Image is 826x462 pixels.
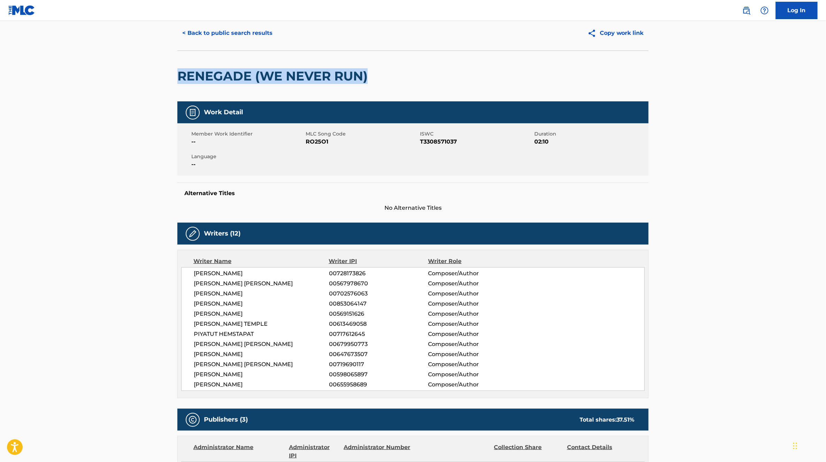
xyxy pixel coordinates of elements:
[617,416,635,423] span: 37.51 %
[189,230,197,238] img: Writers
[194,300,329,308] span: [PERSON_NAME]
[534,138,647,146] span: 02:10
[329,340,428,348] span: 00679950773
[428,269,518,278] span: Composer/Author
[428,370,518,379] span: Composer/Author
[306,130,418,138] span: MLC Song Code
[428,340,518,348] span: Composer/Author
[428,350,518,359] span: Composer/Author
[329,310,428,318] span: 00569151626
[567,443,635,460] div: Contact Details
[204,230,240,238] h5: Writers (12)
[329,257,428,265] div: Writer IPI
[428,257,518,265] div: Writer Role
[191,160,304,169] span: --
[420,138,533,146] span: T3308571037
[428,300,518,308] span: Composer/Author
[428,279,518,288] span: Composer/Author
[193,443,284,460] div: Administrator Name
[428,380,518,389] span: Composer/Author
[194,340,329,348] span: [PERSON_NAME] [PERSON_NAME]
[193,257,329,265] div: Writer Name
[793,436,797,456] div: Drag
[740,3,754,17] a: Public Search
[194,330,329,338] span: PIYATUT HEMSTAPAT
[8,5,35,15] img: MLC Logo
[194,290,329,298] span: [PERSON_NAME]
[194,350,329,359] span: [PERSON_NAME]
[580,416,635,424] div: Total shares:
[194,360,329,369] span: [PERSON_NAME] [PERSON_NAME]
[791,429,826,462] iframe: Chat Widget
[329,360,428,369] span: 00719690117
[194,370,329,379] span: [PERSON_NAME]
[329,279,428,288] span: 00567978670
[204,108,243,116] h5: Work Detail
[191,138,304,146] span: --
[494,443,562,460] div: Collection Share
[420,130,533,138] span: ISWC
[329,300,428,308] span: 00853064147
[329,269,428,278] span: 00728173826
[177,204,649,212] span: No Alternative Titles
[428,310,518,318] span: Composer/Author
[177,68,371,84] h2: RENEGADE (WE NEVER RUN)
[194,269,329,278] span: [PERSON_NAME]
[184,190,642,197] h5: Alternative Titles
[204,416,248,424] h5: Publishers (3)
[758,3,772,17] div: Help
[583,24,649,42] button: Copy work link
[329,320,428,328] span: 00613469058
[177,24,277,42] button: < Back to public search results
[194,320,329,328] span: [PERSON_NAME] TEMPLE
[534,130,647,138] span: Duration
[776,2,818,19] a: Log In
[428,330,518,338] span: Composer/Author
[189,416,197,424] img: Publishers
[329,370,428,379] span: 00598065897
[191,130,304,138] span: Member Work Identifier
[588,29,600,38] img: Copy work link
[306,138,418,146] span: RO25O1
[189,108,197,117] img: Work Detail
[428,320,518,328] span: Composer/Author
[428,290,518,298] span: Composer/Author
[329,350,428,359] span: 00647673507
[329,380,428,389] span: 00655958689
[194,380,329,389] span: [PERSON_NAME]
[760,6,769,15] img: help
[194,279,329,288] span: [PERSON_NAME] [PERSON_NAME]
[191,153,304,160] span: Language
[194,310,329,318] span: [PERSON_NAME]
[742,6,751,15] img: search
[329,330,428,338] span: 00717612645
[428,360,518,369] span: Composer/Author
[289,443,338,460] div: Administrator IPI
[329,290,428,298] span: 00702576063
[344,443,411,460] div: Administrator Number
